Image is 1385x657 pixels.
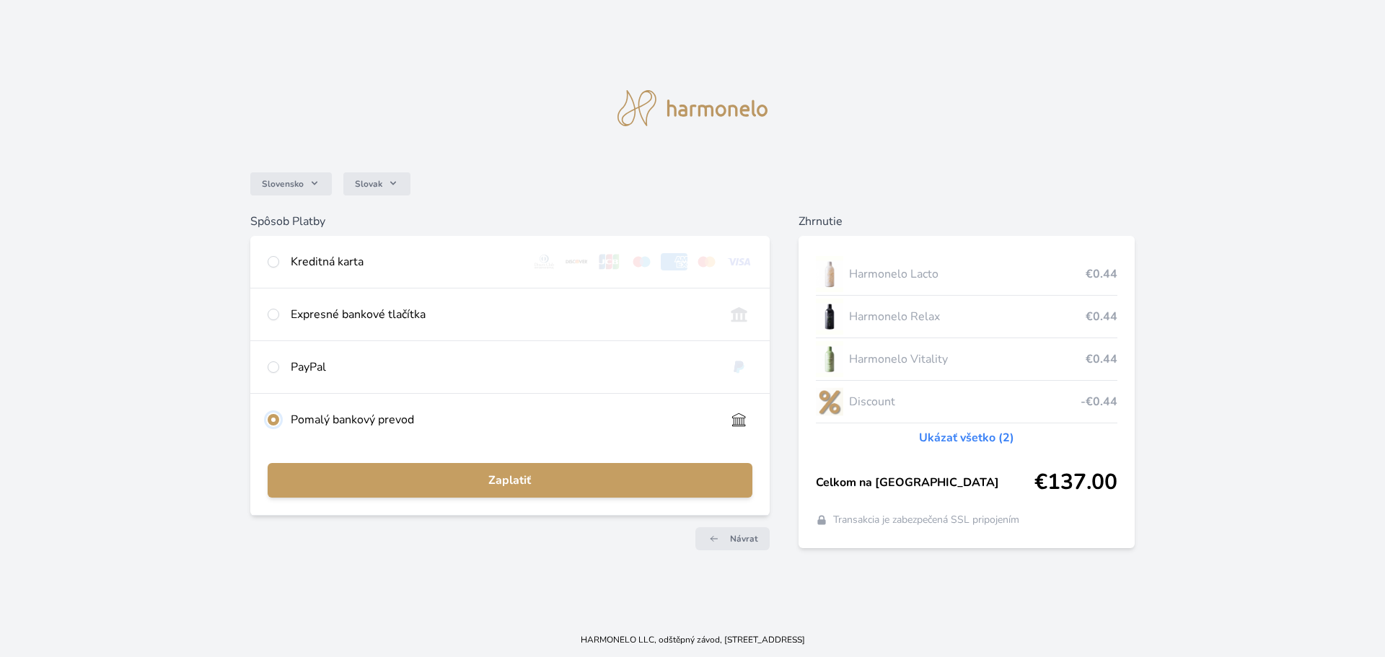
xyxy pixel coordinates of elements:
[693,253,720,270] img: mc.svg
[816,384,843,420] img: discount-lo.png
[816,299,843,335] img: CLEAN_RELAX_se_stinem_x-lo.jpg
[833,513,1019,527] span: Transakcia je zabezpečená SSL pripojením
[695,527,770,550] a: Návrat
[355,178,382,190] span: Slovak
[343,172,410,195] button: Slovak
[596,253,623,270] img: jcb.svg
[617,90,768,126] img: logo.svg
[250,172,332,195] button: Slovensko
[849,308,1086,325] span: Harmonelo Relax
[816,341,843,377] img: CLEAN_VITALITY_se_stinem_x-lo.jpg
[291,306,714,323] div: Expresné bankové tlačítka
[816,256,843,292] img: CLEAN_LACTO_se_stinem_x-hi-lo.jpg
[291,253,520,270] div: Kreditná karta
[1086,265,1117,283] span: €0.44
[563,253,590,270] img: discover.svg
[1086,350,1117,368] span: €0.44
[730,533,758,544] span: Návrat
[250,213,770,230] h6: Spôsob Platby
[291,358,714,376] div: PayPal
[726,306,752,323] img: onlineBanking_SK.svg
[919,429,1014,446] a: Ukázať všetko (2)
[661,253,687,270] img: amex.svg
[262,178,304,190] span: Slovensko
[799,213,1135,230] h6: Zhrnutie
[531,253,558,270] img: diners.svg
[1081,393,1117,410] span: -€0.44
[1086,308,1117,325] span: €0.44
[726,358,752,376] img: paypal.svg
[849,265,1086,283] span: Harmonelo Lacto
[291,411,714,428] div: Pomalý bankový prevod
[726,411,752,428] img: bankTransfer_IBAN.svg
[849,350,1086,368] span: Harmonelo Vitality
[628,253,655,270] img: maestro.svg
[279,472,741,489] span: Zaplatiť
[1034,469,1117,495] span: €137.00
[726,253,752,270] img: visa.svg
[268,463,752,498] button: Zaplatiť
[816,474,1035,491] span: Celkom na [GEOGRAPHIC_DATA]
[849,393,1081,410] span: Discount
